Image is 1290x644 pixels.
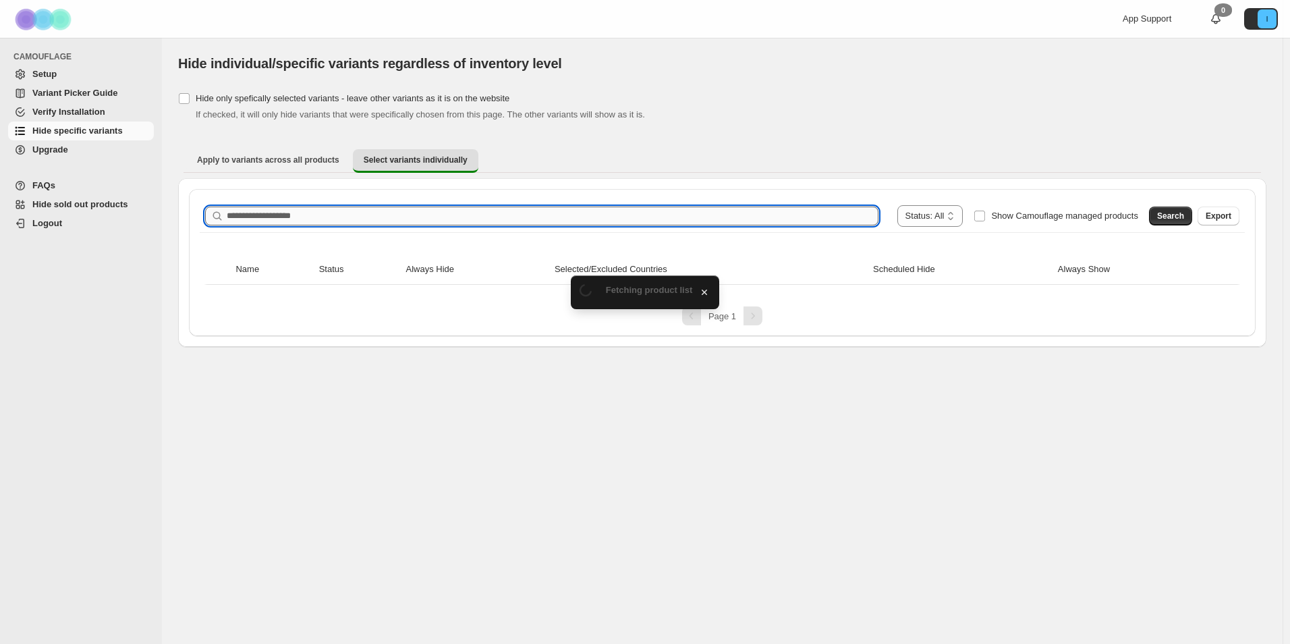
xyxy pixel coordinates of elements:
[32,69,57,79] span: Setup
[315,254,402,285] th: Status
[32,107,105,117] span: Verify Installation
[8,103,154,122] a: Verify Installation
[8,214,154,233] a: Logout
[1198,207,1239,225] button: Export
[8,195,154,214] a: Hide sold out products
[1244,8,1278,30] button: Avatar with initials I
[8,65,154,84] a: Setup
[551,254,869,285] th: Selected/Excluded Countries
[1054,254,1213,285] th: Always Show
[13,51,155,62] span: CAMOUFLAGE
[1206,211,1231,221] span: Export
[1266,15,1268,23] text: I
[32,180,55,190] span: FAQs
[8,140,154,159] a: Upgrade
[708,311,736,321] span: Page 1
[32,144,68,155] span: Upgrade
[1149,207,1192,225] button: Search
[32,199,128,209] span: Hide sold out products
[1209,12,1223,26] a: 0
[11,1,78,38] img: Camouflage
[178,56,562,71] span: Hide individual/specific variants regardless of inventory level
[1157,211,1184,221] span: Search
[353,149,478,173] button: Select variants individually
[32,126,123,136] span: Hide specific variants
[991,211,1138,221] span: Show Camouflage managed products
[402,254,551,285] th: Always Hide
[178,178,1266,347] div: Select variants individually
[197,155,339,165] span: Apply to variants across all products
[32,88,117,98] span: Variant Picker Guide
[1123,14,1171,24] span: App Support
[231,254,314,285] th: Name
[8,84,154,103] a: Variant Picker Guide
[1258,9,1277,28] span: Avatar with initials I
[8,176,154,195] a: FAQs
[606,285,693,295] span: Fetching product list
[1214,3,1232,17] div: 0
[32,218,62,228] span: Logout
[196,93,509,103] span: Hide only spefically selected variants - leave other variants as it is on the website
[186,149,350,171] button: Apply to variants across all products
[8,122,154,140] a: Hide specific variants
[196,109,645,119] span: If checked, it will only hide variants that were specifically chosen from this page. The other va...
[869,254,1054,285] th: Scheduled Hide
[200,306,1245,325] nav: Pagination
[364,155,468,165] span: Select variants individually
